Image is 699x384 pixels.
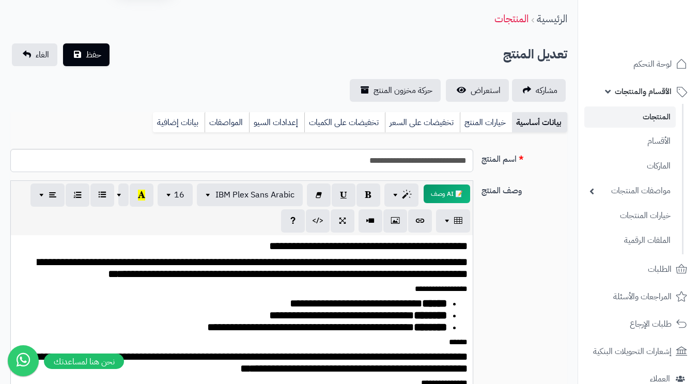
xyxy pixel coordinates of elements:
span: مشاركه [536,84,557,97]
a: بيانات أساسية [512,112,567,133]
a: الرئيسية [537,11,567,26]
button: حفظ [63,43,110,66]
a: خيارات المنتجات [584,205,676,227]
span: إشعارات التحويلات البنكية [593,344,672,359]
a: المراجعات والأسئلة [584,284,693,309]
a: خيارات المنتج [460,112,512,133]
a: طلبات الإرجاع [584,312,693,336]
a: الطلبات [584,257,693,282]
a: مواصفات المنتجات [584,180,676,202]
a: مشاركه [512,79,566,102]
label: اسم المنتج [477,149,571,165]
span: IBM Plex Sans Arabic [215,189,294,201]
a: المنتجات [494,11,529,26]
a: الأقسام [584,130,676,152]
span: حفظ [86,49,101,61]
a: حركة مخزون المنتج [350,79,441,102]
a: تخفيضات على السعر [385,112,460,133]
a: المنتجات [584,106,676,128]
span: 16 [174,189,184,201]
a: المواصفات [205,112,249,133]
span: طلبات الإرجاع [630,317,672,331]
span: حركة مخزون المنتج [374,84,432,97]
a: بيانات إضافية [153,112,205,133]
a: الملفات الرقمية [584,229,676,252]
span: استعراض [471,84,501,97]
span: المراجعات والأسئلة [613,289,672,304]
button: IBM Plex Sans Arabic [197,183,303,206]
a: لوحة التحكم [584,52,693,76]
a: استعراض [446,79,509,102]
button: 16 [158,183,193,206]
span: لوحة التحكم [633,57,672,71]
a: تخفيضات على الكميات [304,112,385,133]
label: وصف المنتج [477,180,571,197]
a: الماركات [584,155,676,177]
span: الطلبات [648,262,672,277]
a: إعدادات السيو [249,112,304,133]
button: 📝 AI وصف [424,185,470,203]
a: إشعارات التحويلات البنكية [584,339,693,364]
h2: تعديل المنتج [503,44,567,65]
span: الغاء [36,49,49,61]
a: الغاء [12,43,57,66]
span: الأقسام والمنتجات [615,84,672,99]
